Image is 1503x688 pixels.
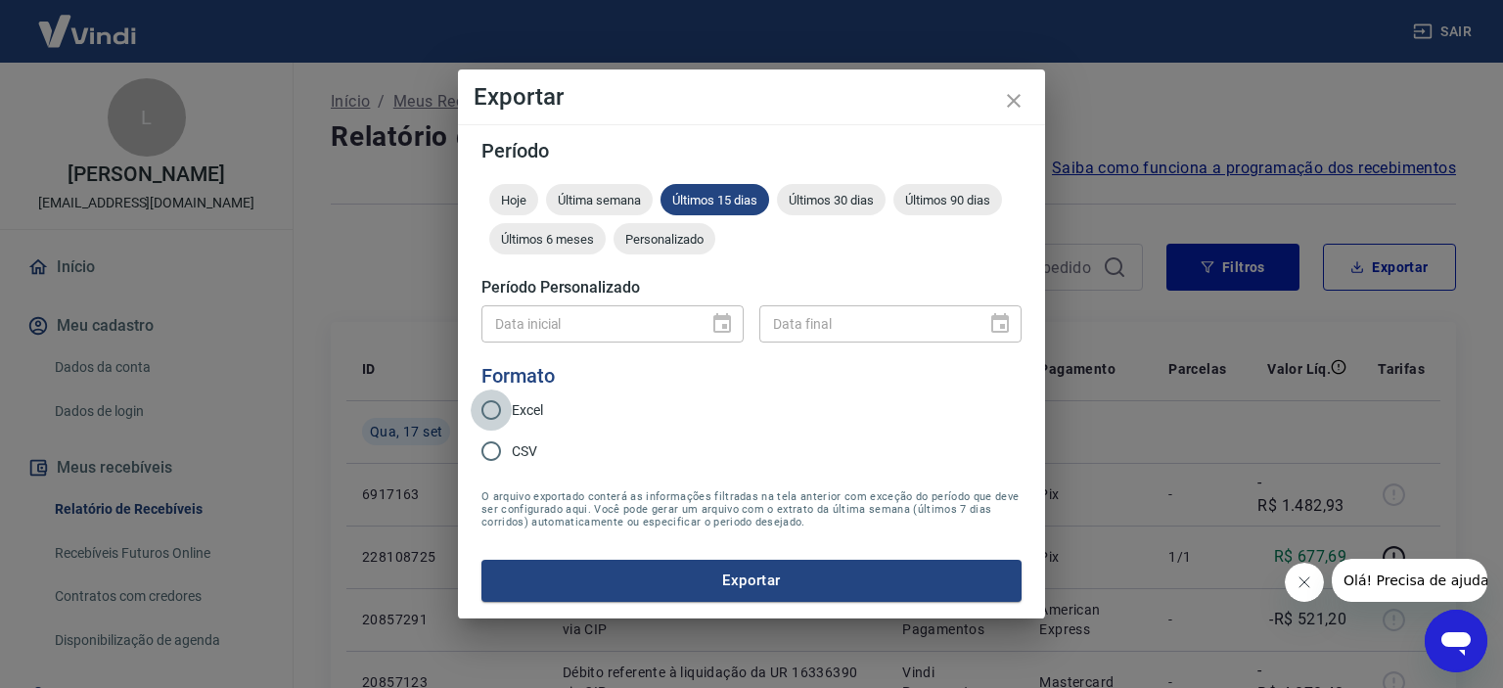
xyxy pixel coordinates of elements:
[893,184,1002,215] div: Últimos 90 dias
[489,193,538,207] span: Hoje
[489,232,606,247] span: Últimos 6 meses
[614,232,715,247] span: Personalizado
[1332,559,1487,602] iframe: Mensagem da empresa
[893,193,1002,207] span: Últimos 90 dias
[660,184,769,215] div: Últimos 15 dias
[546,184,653,215] div: Última semana
[660,193,769,207] span: Últimos 15 dias
[546,193,653,207] span: Última semana
[990,77,1037,124] button: close
[777,193,886,207] span: Últimos 30 dias
[759,305,973,342] input: DD/MM/YYYY
[481,278,1022,298] h5: Período Personalizado
[489,184,538,215] div: Hoje
[12,14,164,29] span: Olá! Precisa de ajuda?
[512,400,543,421] span: Excel
[481,141,1022,161] h5: Período
[474,85,1029,109] h4: Exportar
[481,305,695,342] input: DD/MM/YYYY
[614,223,715,254] div: Personalizado
[1425,610,1487,672] iframe: Botão para abrir a janela de mensagens
[481,362,555,390] legend: Formato
[481,490,1022,528] span: O arquivo exportado conterá as informações filtradas na tela anterior com exceção do período que ...
[489,223,606,254] div: Últimos 6 meses
[512,441,537,462] span: CSV
[1285,563,1324,602] iframe: Fechar mensagem
[777,184,886,215] div: Últimos 30 dias
[481,560,1022,601] button: Exportar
